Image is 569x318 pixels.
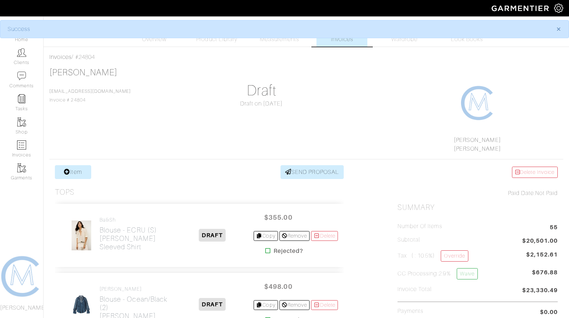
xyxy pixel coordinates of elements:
h3: Tops [55,188,74,197]
span: DRAFT [199,298,225,311]
h5: CC Processing 2.9% [398,268,478,279]
a: Copy [254,300,278,310]
img: HmQmtorPSMdLN44ik3wcp6Ye [71,220,92,251]
a: Invoices [49,54,72,60]
a: [PERSON_NAME] [49,68,117,77]
a: Remove [279,231,310,241]
span: $0.00 [540,308,558,317]
a: Override [441,250,468,262]
span: 55 [550,223,558,233]
a: Remove [279,300,310,310]
a: [PERSON_NAME] [454,146,501,152]
span: Invoice # 24804 [49,89,131,103]
span: Wardrobe [391,35,417,44]
span: Overview [142,35,166,44]
img: clients-icon-6bae9207a08558b7cb47a8932f037763ab4055f8c8b6bfacd5dc20c3e0201464.png [17,48,26,57]
div: Success [8,25,545,33]
a: [PERSON_NAME] [454,137,501,143]
span: DRAFT [199,229,225,242]
span: $498.00 [257,279,300,294]
span: Look Books [451,35,483,44]
a: SEND PROPOSAL [281,165,344,179]
img: reminder-icon-8004d30b9f0a5d33ae49ab947aed9ed385cf756f9e5892f1edd6e32f2345188e.png [17,94,26,103]
img: orders-icon-0abe47150d42831381b5fb84f609e132dff9fe21cb692f30cb5eec754e2cba89.png [17,140,26,150]
a: ba&sh Blouse - ECRU (S)[PERSON_NAME] Sleeved Shirt [100,217,171,251]
a: Delete [311,300,338,310]
span: $23,330.49 [522,286,558,296]
h5: Tax ( : 10.5%) [398,250,468,262]
span: Invoices [331,35,353,44]
h4: ba&sh [100,217,171,223]
div: Not Paid [398,189,558,198]
img: 1608267731955.png.png [460,85,496,121]
strong: Rejected? [274,247,303,255]
span: $676.88 [532,268,558,282]
span: × [556,24,561,34]
span: Paid Date: [508,190,535,196]
img: garments-icon-b7da505a4dc4fd61783c78ac3ca0ef83fa9d6f193b1c9dc38574b1d14d53ca28.png [17,163,26,172]
a: Invoices [316,20,367,47]
div: / #24804 [49,53,563,61]
a: Delete [311,231,338,241]
div: Draft on [DATE] [181,99,342,108]
img: garmentier-logo-header-white-b43fb05a5012e4ada735d5af1a66efaba907eab6374d6393d1fbf88cb4ef424d.png [488,2,554,15]
a: [EMAIL_ADDRESS][DOMAIN_NAME] [49,89,131,94]
span: $20,501.00 [522,236,558,246]
img: garments-icon-b7da505a4dc4fd61783c78ac3ca0ef83fa9d6f193b1c9dc38574b1d14d53ca28.png [17,118,26,127]
a: Waive [457,268,478,279]
h4: [PERSON_NAME] [100,286,171,292]
a: Item [55,165,91,179]
a: Delete Invoice [512,167,558,178]
h2: Summary [398,203,558,212]
span: $355.00 [257,210,300,225]
span: Product Library [196,35,237,44]
img: comment-icon-a0a6a9ef722e966f86d9cbdc48e553b5cf19dbc54f86b18d962a5391bc8f6eb6.png [17,71,26,80]
a: Copy [254,231,278,241]
h2: Blouse - ECRU (S) [PERSON_NAME] Sleeved Shirt [100,226,171,251]
h5: Payments [398,308,423,315]
h5: Subtotal [398,236,420,243]
span: $2,152.61 [526,250,558,259]
h1: Draft [181,82,342,99]
h5: Invoice Total [398,286,432,293]
span: Measurements [260,35,299,44]
img: gear-icon-white-bd11855cb880d31180b6d7d6211b90ccbf57a29d726f0c71d8c61bd08dd39cc2.png [554,4,563,13]
h5: Number of Items [398,223,443,230]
